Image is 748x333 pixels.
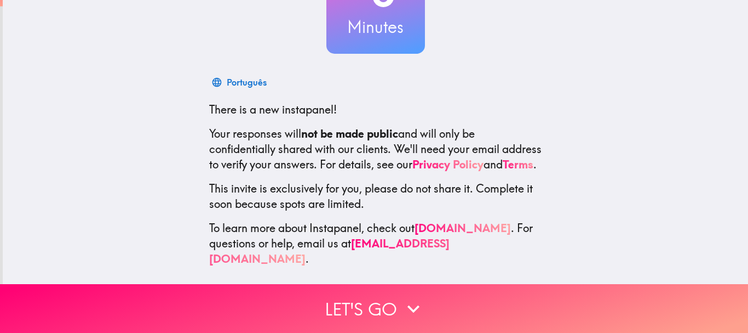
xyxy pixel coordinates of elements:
p: To learn more about Instapanel, check out . For questions or help, email us at . [209,221,542,267]
button: Português [209,71,271,93]
div: Português [227,75,267,90]
a: Privacy Policy [412,157,484,171]
h3: Minutes [326,15,425,38]
a: [EMAIL_ADDRESS][DOMAIN_NAME] [209,236,450,266]
a: [DOMAIN_NAME] [415,221,511,235]
span: There is a new instapanel! [209,103,337,116]
p: This invite is exclusively for you, please do not share it. Complete it soon because spots are li... [209,181,542,212]
b: not be made public [301,127,398,140]
p: Your responses will and will only be confidentially shared with our clients. We'll need your emai... [209,126,542,172]
a: Terms [503,157,533,171]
